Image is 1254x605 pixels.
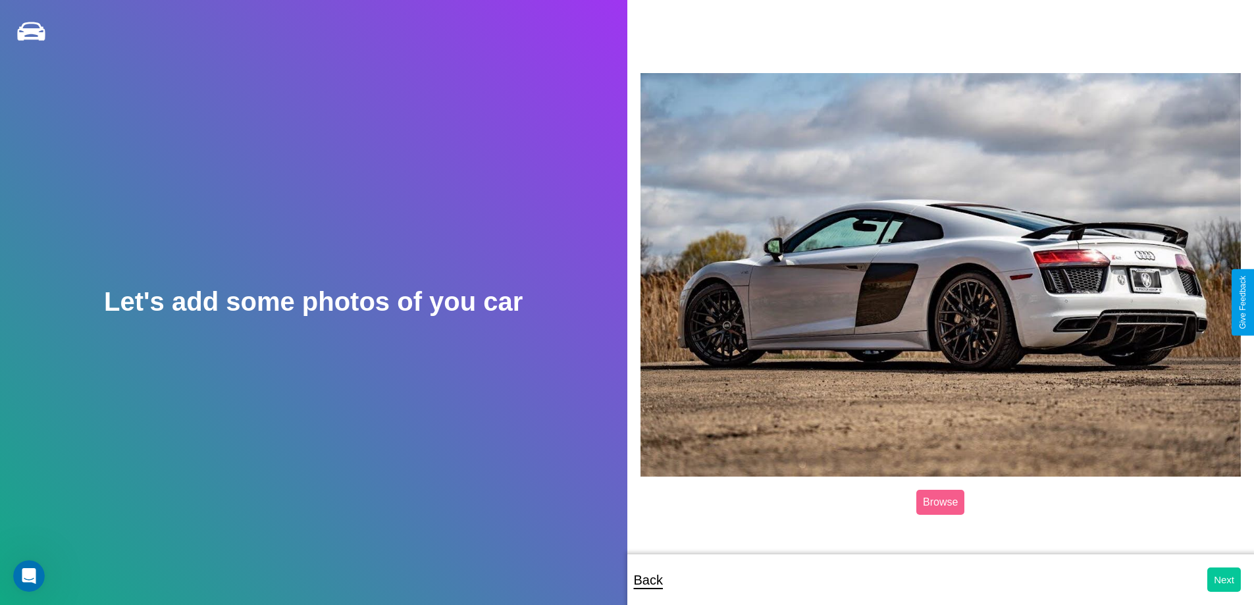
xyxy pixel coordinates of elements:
[916,490,964,515] label: Browse
[634,568,663,592] p: Back
[104,287,523,317] h2: Let's add some photos of you car
[13,560,45,592] iframe: Intercom live chat
[1207,567,1241,592] button: Next
[640,73,1241,477] img: posted
[1238,276,1247,329] div: Give Feedback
